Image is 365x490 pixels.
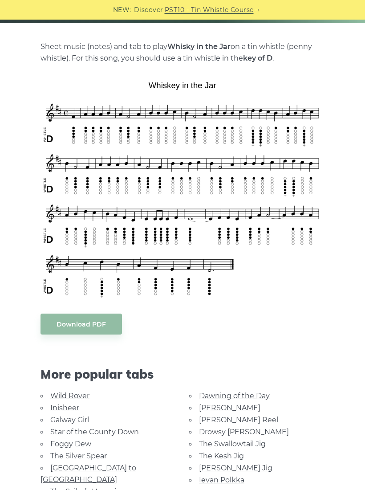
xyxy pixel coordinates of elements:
[199,416,278,424] a: [PERSON_NAME] Reel
[199,440,266,448] a: The Swallowtail Jig
[50,428,139,436] a: Star of the County Down
[41,314,122,335] a: Download PDF
[41,464,136,484] a: [GEOGRAPHIC_DATA] to [GEOGRAPHIC_DATA]
[113,5,131,15] span: NEW:
[50,440,91,448] a: Foggy Dew
[50,416,89,424] a: Galway Girl
[41,367,324,382] span: More popular tabs
[41,78,324,300] img: Whiskey in the Jar Tin Whistle Tab & Sheet Music
[134,5,163,15] span: Discover
[243,54,272,62] strong: key of D
[199,404,260,412] a: [PERSON_NAME]
[50,392,89,400] a: Wild Rover
[199,464,272,472] a: [PERSON_NAME] Jig
[50,404,79,412] a: Inisheer
[165,5,254,15] a: PST10 - Tin Whistle Course
[50,452,107,460] a: The Silver Spear
[199,452,244,460] a: The Kesh Jig
[41,41,324,64] p: Sheet music (notes) and tab to play on a tin whistle (penny whistle). For this song, you should u...
[199,428,289,436] a: Drowsy [PERSON_NAME]
[199,476,244,484] a: Ievan Polkka
[199,392,270,400] a: Dawning of the Day
[167,42,231,51] strong: Whisky in the Jar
